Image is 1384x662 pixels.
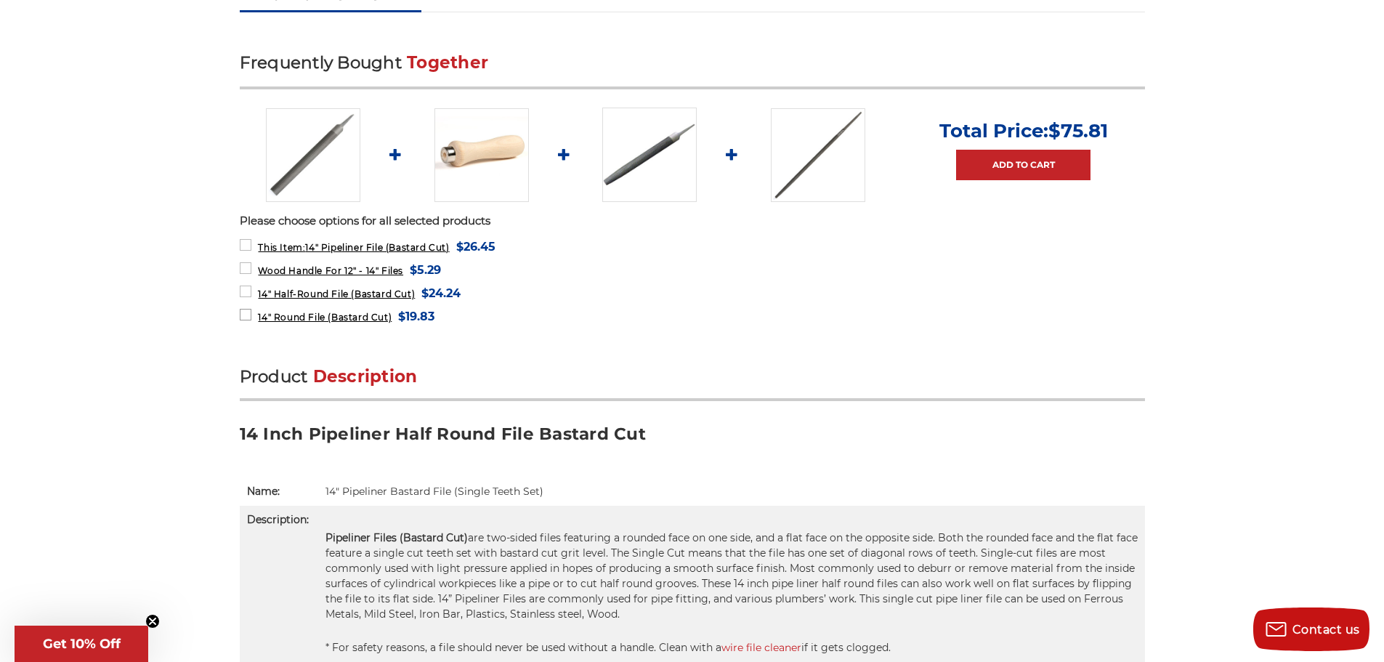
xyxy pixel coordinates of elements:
span: Frequently Bought [240,52,402,73]
span: $24.24 [421,283,461,303]
span: Description [313,366,418,387]
p: * For safety reasons, a file should never be used without a handle. Clean with a if it gets clogged. [325,640,1138,655]
div: Get 10% OffClose teaser [15,626,148,662]
h3: 14 Inch Pipeliner Half Round File Bastard Cut [240,423,1145,456]
strong: Name: [247,485,280,498]
strong: Pipeliner Files (Bastard Cut) [325,531,468,544]
p: are two-sided files featuring a rounded face on one side, and a flat face on the opposite side. B... [325,530,1138,622]
p: Please choose options for all selected products [240,213,1145,230]
span: $75.81 [1048,119,1108,142]
span: Wood Handle For 12" - 14" Files [258,265,403,276]
strong: This Item: [258,242,305,253]
button: Close teaser [145,614,160,629]
span: Together [407,52,488,73]
span: Get 10% Off [43,636,121,652]
a: Add to Cart [956,150,1090,180]
span: 14" Round File (Bastard Cut) [258,312,392,323]
button: Contact us [1253,607,1369,651]
span: Contact us [1292,623,1360,637]
span: 14" Pipeliner File (Bastard Cut) [258,242,449,253]
td: 14" Pipeliner Bastard File (Single Teeth Set) [318,477,1145,506]
span: Product [240,366,308,387]
a: wire file cleaner [721,641,801,654]
span: $5.29 [410,260,441,280]
span: $26.45 [456,237,495,257]
img: 14 inch pipeliner file [266,108,360,202]
p: Total Price: [939,119,1108,142]
span: 14" Half-Round File (Bastard Cut) [258,288,415,299]
strong: Description: [247,513,309,526]
span: $19.83 [398,307,434,326]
